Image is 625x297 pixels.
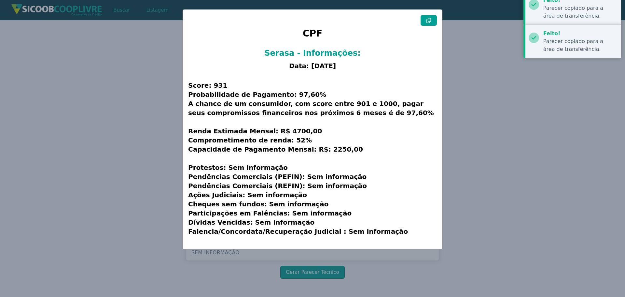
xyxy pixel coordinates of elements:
[543,30,616,37] div: Feito!
[543,4,616,20] div: Parecer copiado para a área de transferência.
[543,37,616,53] div: Parecer copiado para a área de transferência.
[188,61,437,70] h3: Data: [DATE]
[188,48,437,59] h2: Serasa - Informações:
[188,73,437,244] h3: Score: 931 Probabilidade de Pagamento: 97,60% A chance de um consumidor, com score entre 901 e 10...
[188,26,437,45] h1: CPF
